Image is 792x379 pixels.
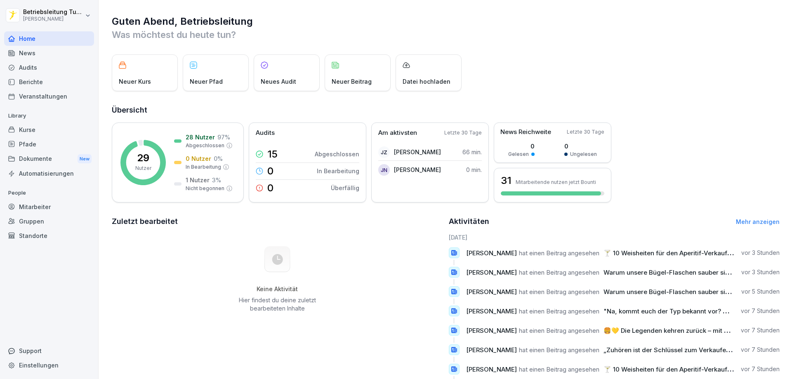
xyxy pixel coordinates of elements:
p: Neues Audit [261,77,296,86]
p: 66 min. [462,148,482,156]
span: [PERSON_NAME] [466,249,517,257]
p: Letzte 30 Tage [567,128,604,136]
h6: [DATE] [449,233,780,242]
a: Pfade [4,137,94,151]
p: 97 % [217,133,230,141]
p: 15 [267,149,278,159]
a: Standorte [4,228,94,243]
p: Ungelesen [570,151,597,158]
span: hat einen Beitrag angesehen [519,327,599,334]
p: vor 5 Stunden [741,287,780,296]
span: [PERSON_NAME] [466,327,517,334]
span: hat einen Beitrag angesehen [519,268,599,276]
h2: Übersicht [112,104,780,116]
p: 0 [267,166,273,176]
a: Veranstaltungen [4,89,94,104]
span: hat einen Beitrag angesehen [519,307,599,315]
p: 29 [137,153,149,163]
div: New [78,154,92,164]
p: Nutzer [135,165,151,172]
p: 0 [267,183,273,193]
p: In Bearbeitung [317,167,359,175]
p: 3 % [212,176,221,184]
h2: Aktivitäten [449,216,489,227]
span: [PERSON_NAME] [466,307,517,315]
p: Abgeschlossen [315,150,359,158]
h5: Keine Aktivität [236,285,319,293]
p: Überfällig [331,184,359,192]
p: Hier findest du deine zuletzt bearbeiteten Inhalte [236,296,319,313]
p: Was möchtest du heute tun? [112,28,780,41]
p: Am aktivsten [378,128,417,138]
a: Mehr anzeigen [736,218,780,225]
p: 0 % [214,154,223,163]
a: Home [4,31,94,46]
h3: 31 [501,174,511,188]
p: Abgeschlossen [186,142,224,149]
p: Neuer Beitrag [332,77,372,86]
p: vor 7 Stunden [741,346,780,354]
a: Gruppen [4,214,94,228]
p: Gelesen [508,151,529,158]
a: Audits [4,60,94,75]
h1: Guten Abend, Betriebsleitung [112,15,780,28]
p: Neuer Pfad [190,77,223,86]
p: Datei hochladen [403,77,450,86]
p: News Reichweite [500,127,551,137]
p: 28 Nutzer [186,133,215,141]
p: Audits [256,128,275,138]
a: Berichte [4,75,94,89]
p: In Bearbeitung [186,163,221,171]
p: Betriebsleitung Turnhalle [23,9,83,16]
a: News [4,46,94,60]
p: vor 7 Stunden [741,365,780,373]
a: DokumenteNew [4,151,94,167]
p: People [4,186,94,200]
p: vor 3 Stunden [741,249,780,257]
p: 0 min. [466,165,482,174]
p: [PERSON_NAME] [23,16,83,22]
p: 0 Nutzer [186,154,211,163]
p: [PERSON_NAME] [394,165,441,174]
p: Nicht begonnen [186,185,224,192]
a: Automatisierungen [4,166,94,181]
span: [PERSON_NAME] [466,346,517,354]
p: 0 [508,142,535,151]
p: vor 3 Stunden [741,268,780,276]
span: [PERSON_NAME] [466,288,517,296]
span: hat einen Beitrag angesehen [519,365,599,373]
p: Letzte 30 Tage [444,129,482,137]
p: 1 Nutzer [186,176,210,184]
p: vor 7 Stunden [741,307,780,315]
p: Neuer Kurs [119,77,151,86]
p: [PERSON_NAME] [394,148,441,156]
span: [PERSON_NAME] [466,365,517,373]
a: Kurse [4,122,94,137]
div: JZ [378,146,390,158]
h2: Zuletzt bearbeitet [112,216,443,227]
p: 0 [564,142,597,151]
a: Einstellungen [4,358,94,372]
span: [PERSON_NAME] [466,268,517,276]
div: Dokumente [4,151,94,167]
a: Mitarbeiter [4,200,94,214]
span: hat einen Beitrag angesehen [519,249,599,257]
div: Support [4,344,94,358]
p: vor 7 Stunden [741,326,780,334]
p: Library [4,109,94,122]
span: hat einen Beitrag angesehen [519,346,599,354]
span: hat einen Beitrag angesehen [519,288,599,296]
p: Mitarbeitende nutzen jetzt Bounti [516,179,596,185]
div: JN [378,164,390,176]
